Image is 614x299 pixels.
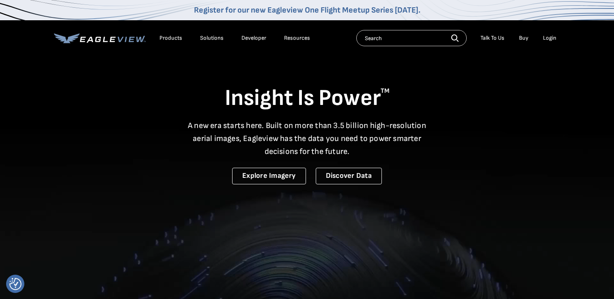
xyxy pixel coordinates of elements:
[200,34,224,42] div: Solutions
[159,34,182,42] div: Products
[9,278,22,290] img: Revisit consent button
[480,34,504,42] div: Talk To Us
[54,84,560,113] h1: Insight Is Power
[194,5,420,15] a: Register for our new Eagleview One Flight Meetup Series [DATE].
[519,34,528,42] a: Buy
[543,34,556,42] div: Login
[284,34,310,42] div: Resources
[232,168,306,184] a: Explore Imagery
[356,30,467,46] input: Search
[241,34,266,42] a: Developer
[9,278,22,290] button: Consent Preferences
[381,87,390,95] sup: TM
[316,168,382,184] a: Discover Data
[183,119,431,158] p: A new era starts here. Built on more than 3.5 billion high-resolution aerial images, Eagleview ha...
